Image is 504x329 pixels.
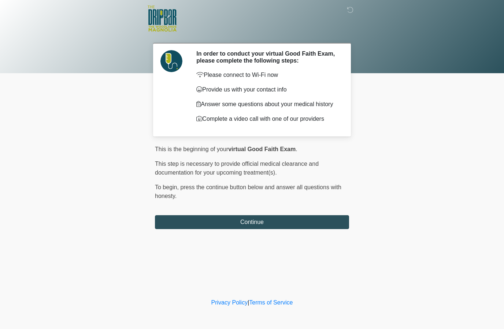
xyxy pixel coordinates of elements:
[196,115,338,123] p: Complete a video call with one of our providers
[196,50,338,64] h2: In order to conduct your virtual Good Faith Exam, please complete the following steps:
[211,299,248,306] a: Privacy Policy
[155,184,180,190] span: To begin,
[155,161,319,176] span: This step is necessary to provide official medical clearance and documentation for your upcoming ...
[196,71,338,79] p: Please connect to Wi-Fi now
[249,299,293,306] a: Terms of Service
[155,184,341,199] span: press the continue button below and answer all questions with honesty.
[196,100,338,109] p: Answer some questions about your medical history
[160,50,182,72] img: Agent Avatar
[248,299,249,306] a: |
[155,215,349,229] button: Continue
[155,146,228,152] span: This is the beginning of your
[228,146,296,152] strong: virtual Good Faith Exam
[296,146,297,152] span: .
[196,85,338,94] p: Provide us with your contact info
[148,5,177,32] img: The DripBar - Magnolia Logo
